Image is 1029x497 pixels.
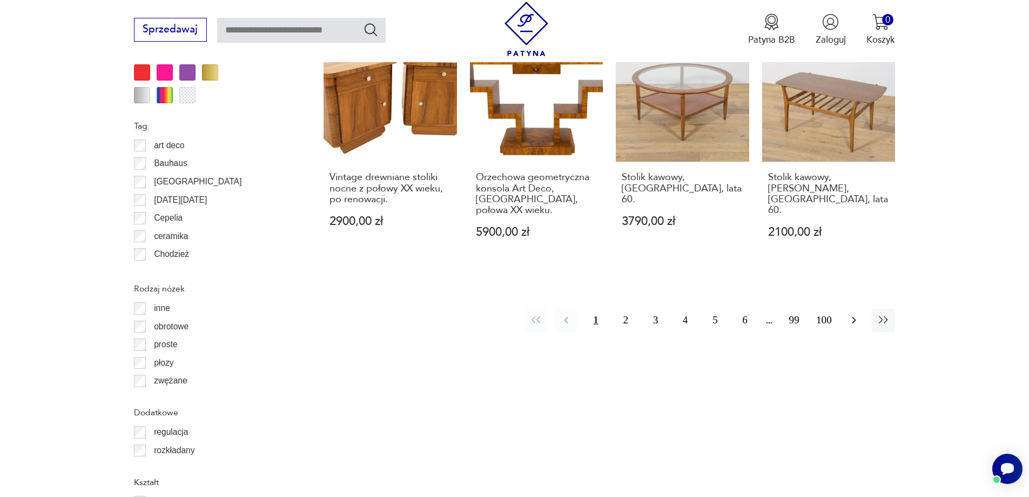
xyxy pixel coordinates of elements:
[154,211,183,225] p: Cepelia
[134,26,207,35] a: Sprzedawaj
[703,309,727,332] button: 5
[134,18,207,42] button: Sprzedawaj
[748,34,795,46] p: Patyna B2B
[476,172,597,216] h3: Orzechowa geometryczna konsola Art Deco, [GEOGRAPHIC_DATA], połowa XX wieku.
[499,2,554,56] img: Patyna - sklep z meblami i dekoracjami vintage
[329,172,451,205] h3: Vintage drewniane stoliki nocne z połowy XX wieku, po renowacji.
[329,216,451,227] p: 2900,00 zł
[866,34,895,46] p: Koszyk
[614,309,637,332] button: 2
[584,309,607,332] button: 1
[476,227,597,238] p: 5900,00 zł
[154,356,173,370] p: płozy
[470,28,603,263] a: Orzechowa geometryczna konsola Art Deco, Polska, połowa XX wieku.Orzechowa geometryczna konsola A...
[872,14,889,30] img: Ikona koszyka
[154,301,170,315] p: inne
[154,138,184,153] p: art deco
[154,175,241,189] p: [GEOGRAPHIC_DATA]
[154,193,207,207] p: [DATE][DATE]
[822,14,839,30] img: Ikonka użytkownika
[763,14,780,30] img: Ikona medalu
[154,425,188,439] p: regulacja
[324,28,457,263] a: Vintage drewniane stoliki nocne z połowy XX wieku, po renowacji.Vintage drewniane stoliki nocne z...
[866,14,895,46] button: 0Koszyk
[154,266,186,280] p: Ćmielów
[733,309,756,332] button: 6
[154,443,194,458] p: rozkładany
[762,28,896,263] a: Stolik kawowy, Nathan, Wielka Brytania, lata 60.Stolik kawowy, [PERSON_NAME], [GEOGRAPHIC_DATA], ...
[992,454,1023,484] iframe: Smartsupp widget button
[134,406,293,420] p: Dodatkowe
[154,247,189,261] p: Chodzież
[768,172,890,216] h3: Stolik kawowy, [PERSON_NAME], [GEOGRAPHIC_DATA], lata 60.
[882,14,893,25] div: 0
[134,119,293,133] p: Tag
[134,475,293,489] p: Kształt
[616,28,749,263] a: Stolik kawowy, Wielka Brytania, lata 60.Stolik kawowy, [GEOGRAPHIC_DATA], lata 60.3790,00 zł
[154,320,189,334] p: obrotowe
[816,34,846,46] p: Zaloguj
[768,227,890,238] p: 2100,00 zł
[748,14,795,46] a: Ikona medaluPatyna B2B
[748,14,795,46] button: Patyna B2B
[674,309,697,332] button: 4
[154,337,177,352] p: proste
[622,216,743,227] p: 3790,00 zł
[622,172,743,205] h3: Stolik kawowy, [GEOGRAPHIC_DATA], lata 60.
[644,309,667,332] button: 3
[783,309,806,332] button: 99
[154,229,188,243] p: ceramika
[154,374,187,388] p: zwężane
[363,22,379,37] button: Szukaj
[816,14,846,46] button: Zaloguj
[154,156,187,170] p: Bauhaus
[812,309,836,332] button: 100
[134,282,293,296] p: Rodzaj nóżek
